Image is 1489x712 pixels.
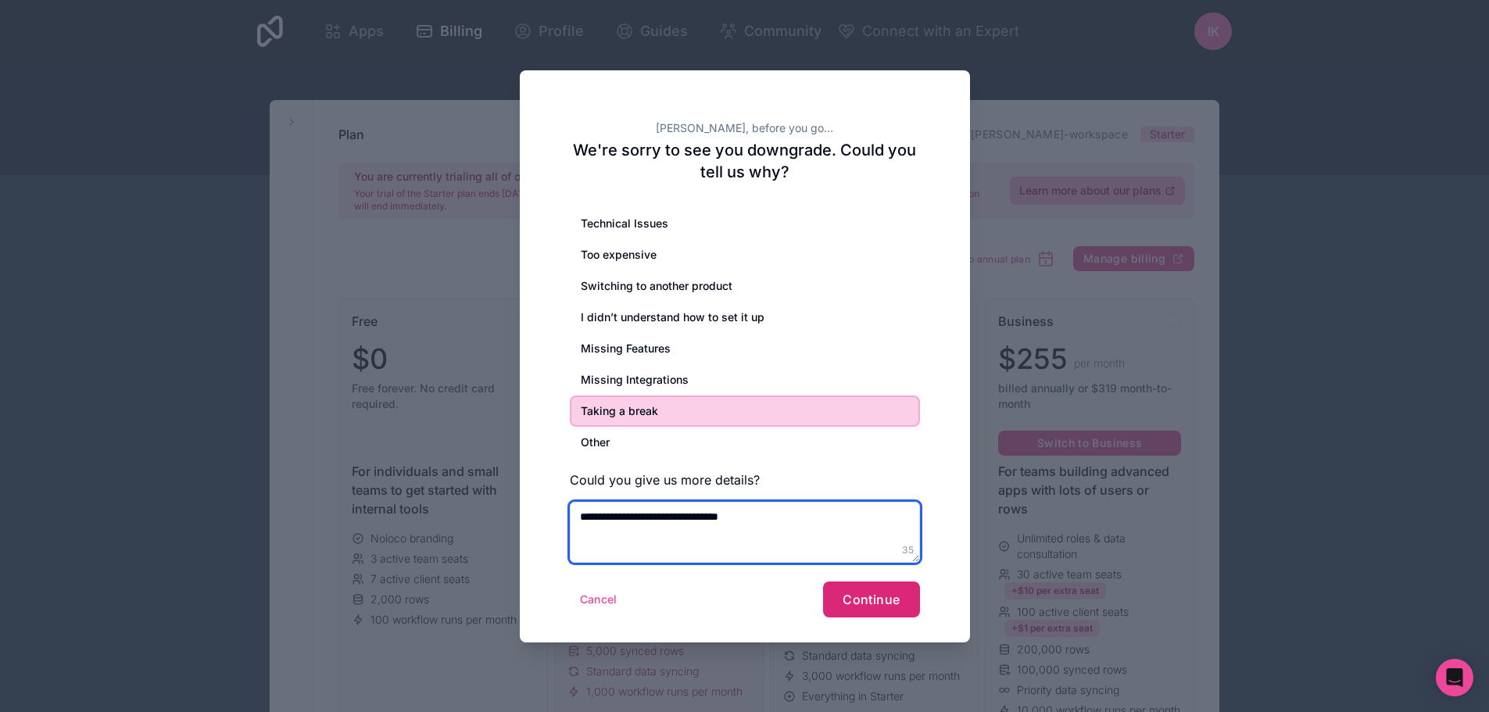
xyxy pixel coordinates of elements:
[570,427,920,458] div: Other
[570,239,920,270] div: Too expensive
[823,581,919,617] button: Continue
[570,395,920,427] div: Taking a break
[570,333,920,364] div: Missing Features
[570,302,920,333] div: I didn’t understand how to set it up
[1436,659,1473,696] div: Open Intercom Messenger
[570,470,920,489] h3: Could you give us more details?
[570,208,920,239] div: Technical Issues
[570,139,920,183] h2: We're sorry to see you downgrade. Could you tell us why?
[570,587,628,612] button: Cancel
[570,270,920,302] div: Switching to another product
[843,592,900,607] span: Continue
[570,364,920,395] div: Missing Integrations
[570,120,920,136] h2: [PERSON_NAME], before you go...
